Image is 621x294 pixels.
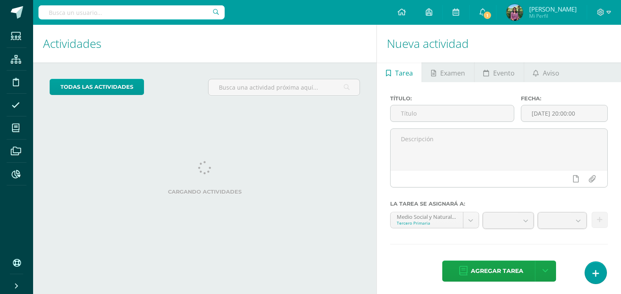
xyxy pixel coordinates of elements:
[397,212,456,220] div: Medio Social y Natural 'compound--Medio Social y Natural'
[209,79,360,95] input: Busca una actividad próxima aquí...
[529,5,577,13] span: [PERSON_NAME]
[391,105,514,121] input: Título
[440,63,465,83] span: Examen
[50,79,144,95] a: todas las Actividades
[521,105,607,121] input: Fecha de entrega
[521,95,608,102] label: Fecha:
[38,5,225,19] input: Busca un usuario...
[529,12,577,19] span: Mi Perfil
[506,4,523,21] img: ed5d616ba0f764b5d7c97a1e5ffb2c75.png
[524,62,568,82] a: Aviso
[483,11,492,20] span: 1
[390,201,608,207] label: La tarea se asignará a:
[471,261,523,281] span: Agregar tarea
[422,62,474,82] a: Examen
[50,189,360,195] label: Cargando actividades
[475,62,524,82] a: Evento
[391,212,478,228] a: Medio Social y Natural 'compound--Medio Social y Natural'Tercero Primaria
[390,95,514,102] label: Título:
[397,220,456,226] div: Tercero Primaria
[543,63,559,83] span: Aviso
[395,63,413,83] span: Tarea
[387,25,611,62] h1: Nueva actividad
[43,25,367,62] h1: Actividades
[493,63,515,83] span: Evento
[377,62,422,82] a: Tarea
